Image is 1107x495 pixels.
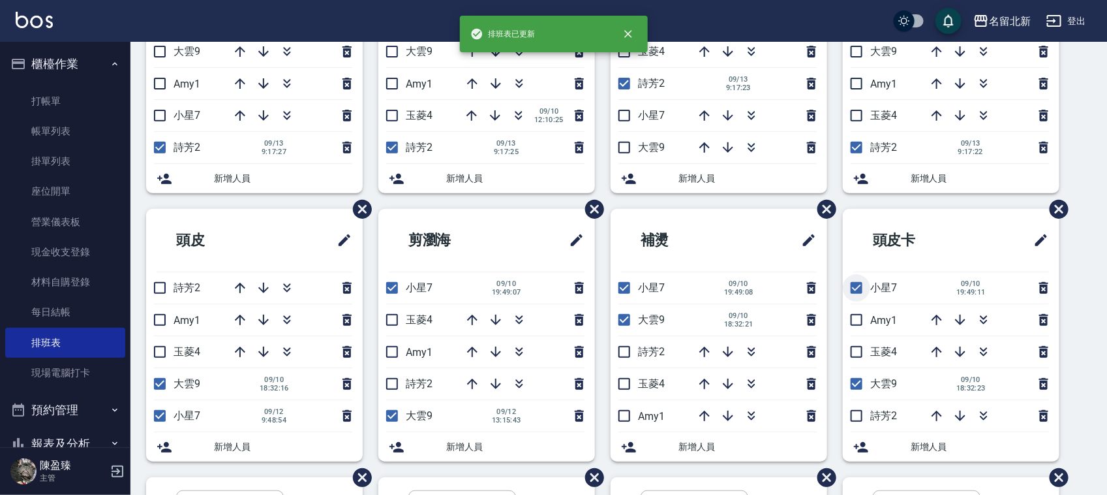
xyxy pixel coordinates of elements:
span: 新增人員 [911,172,1049,185]
a: 帳單列表 [5,116,125,146]
span: Amy1 [406,346,432,359]
span: 19:49:07 [492,288,521,296]
span: 09/12 [492,407,521,416]
span: 玉菱4 [406,313,432,326]
span: 新增人員 [911,440,1049,454]
img: Logo [16,12,53,28]
div: 新增人員 [611,164,827,193]
span: 09/13 [724,75,753,84]
span: 玉菱4 [174,345,200,358]
button: 報表及分析 [5,427,125,461]
span: 09/13 [260,139,288,148]
span: 詩芳2 [870,141,897,153]
span: 18:32:21 [724,320,753,328]
span: 大雲9 [870,377,897,390]
span: 09/10 [724,311,753,320]
span: 大雲9 [638,313,665,326]
img: Person [10,458,37,485]
span: 9:48:54 [260,416,288,424]
span: 09/10 [492,279,521,288]
span: 大雲9 [174,377,200,390]
div: 新增人員 [146,432,363,462]
span: 刪除班表 [343,190,374,229]
span: 新增人員 [678,172,817,185]
span: 9:17:27 [260,148,288,156]
span: 詩芳2 [406,377,432,390]
span: 刪除班表 [1040,190,1070,229]
span: 大雲9 [406,409,432,422]
a: 打帳單 [5,86,125,116]
h2: 頭皮 [157,217,277,264]
span: 小星7 [638,109,665,121]
span: 修改班表的標題 [793,225,817,256]
span: Amy1 [174,314,200,327]
span: 19:49:11 [956,288,986,296]
span: 新增人員 [678,440,817,454]
span: 詩芳2 [870,409,897,422]
span: 09/10 [534,107,564,116]
span: 玉菱4 [406,109,432,121]
span: 18:32:23 [956,384,986,392]
p: 主管 [40,472,106,484]
span: 修改班表的標題 [561,225,584,256]
span: 修改班表的標題 [329,225,352,256]
span: 刪除班表 [575,190,606,229]
div: 新增人員 [843,432,1059,462]
span: 12:10:25 [534,116,564,124]
h2: 頭皮卡 [853,217,980,264]
span: 刪除班表 [808,190,838,229]
div: 新增人員 [146,164,363,193]
a: 每日結帳 [5,297,125,327]
span: 新增人員 [214,440,352,454]
span: 09/12 [260,407,288,416]
span: 大雲9 [638,141,665,153]
span: 09/10 [956,375,986,384]
span: 9:17:25 [492,148,521,156]
span: 09/10 [260,375,289,384]
a: 現金收支登錄 [5,237,125,267]
span: 大雲9 [406,45,432,57]
span: 詩芳2 [638,77,665,89]
a: 座位開單 [5,176,125,206]
span: 小星7 [174,109,200,121]
span: 19:49:08 [724,288,753,296]
span: 9:17:22 [956,148,985,156]
div: 新增人員 [843,164,1059,193]
a: 掛單列表 [5,146,125,176]
span: Amy1 [638,410,665,423]
span: 詩芳2 [638,345,665,358]
h5: 陳盈臻 [40,459,106,472]
a: 營業儀表板 [5,207,125,237]
span: Amy1 [174,78,200,90]
span: 09/13 [492,139,521,148]
h2: 剪瀏海 [389,217,516,264]
span: 18:32:16 [260,384,289,392]
span: 09/13 [956,139,985,148]
span: 小星7 [870,281,897,294]
span: 小星7 [174,409,200,422]
div: 新增人員 [611,432,827,462]
span: 詩芳2 [174,141,200,153]
span: 09/10 [724,279,753,288]
h2: 補燙 [621,217,741,264]
span: Amy1 [870,78,897,90]
span: 新增人員 [214,172,352,185]
div: 新增人員 [378,164,595,193]
span: 小星7 [638,281,665,294]
span: 大雲9 [174,45,200,57]
span: 玉菱4 [870,109,897,121]
span: 詩芳2 [406,141,432,153]
span: 大雲9 [870,45,897,57]
button: 登出 [1041,9,1091,33]
button: 櫃檯作業 [5,47,125,81]
span: 玉菱4 [870,345,897,358]
div: 名留北新 [989,13,1031,29]
span: 09/10 [956,279,986,288]
div: 新增人員 [378,432,595,462]
a: 排班表 [5,328,125,358]
span: 排班表已更新 [470,27,536,40]
span: 詩芳2 [174,281,200,294]
span: 修改班表的標題 [1025,225,1049,256]
button: close [614,20,643,48]
span: 新增人員 [446,172,584,185]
